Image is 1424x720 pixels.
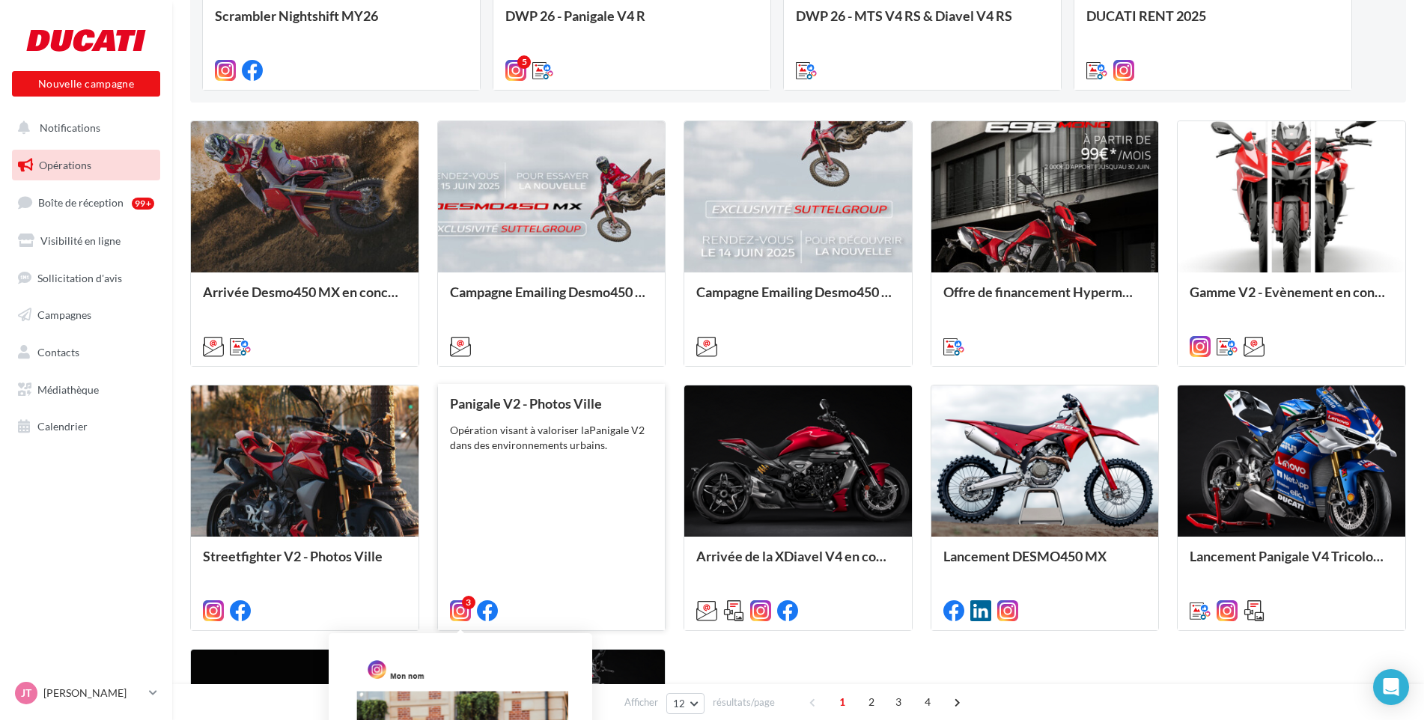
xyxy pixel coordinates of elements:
button: Nouvelle campagne [12,71,160,97]
div: Panigale V2 - Photos Ville [450,396,654,411]
a: Visibilité en ligne [9,225,163,257]
a: Sollicitation d'avis [9,263,163,294]
span: 4 [916,690,940,714]
span: 12 [673,698,686,710]
p: [PERSON_NAME] [43,686,143,701]
div: Campagne Emailing Desmo450 Tour - Suttel - 14 Juin [696,284,900,314]
div: Arrivée de la XDiavel V4 en concession [696,549,900,579]
a: Campagnes [9,299,163,331]
div: DWP 26 - Panigale V4 R [505,8,758,38]
span: Boîte de réception [38,196,124,209]
div: DUCATI RENT 2025 [1086,8,1339,38]
a: JT [PERSON_NAME] [12,679,160,707]
div: 5 [517,55,531,69]
button: 12 [666,693,705,714]
span: Opérations [39,159,91,171]
span: résultats/page [713,695,775,710]
div: Lancement Panigale V4 Tricolore Italia MY25 [1190,549,1393,579]
div: Offre de financement Hypermotard 698 Mono [943,284,1147,314]
div: 3 [462,596,475,609]
div: Campagne Emailing Desmo450 Tour - Suttel - 15 Juin [450,284,654,314]
a: Boîte de réception99+ [9,186,163,219]
div: Opération visant à valoriser laPanigale V2 dans des environnements urbains. [450,423,654,453]
span: Notifications [40,121,100,134]
span: Campagnes [37,308,91,321]
a: Calendrier [9,411,163,442]
span: Visibilité en ligne [40,234,121,247]
div: Gamme V2 - Evènement en concession [1190,284,1393,314]
span: Sollicitation d'avis [37,271,122,284]
div: 99+ [132,198,154,210]
button: Notifications [9,112,157,144]
div: Scrambler Nightshift MY26 [215,8,468,38]
a: Contacts [9,337,163,368]
div: Open Intercom Messenger [1373,669,1409,705]
span: Afficher [624,695,658,710]
span: Médiathèque [37,383,99,396]
span: 3 [886,690,910,714]
span: JT [21,686,31,701]
a: Opérations [9,150,163,181]
span: 1 [830,690,854,714]
a: Médiathèque [9,374,163,406]
div: Lancement DESMO450 MX [943,549,1147,579]
span: Calendrier [37,420,88,433]
span: Contacts [37,346,79,359]
span: 2 [859,690,883,714]
div: DWP 26 - MTS V4 RS & Diavel V4 RS [796,8,1049,38]
div: Streetfighter V2 - Photos Ville [203,549,407,579]
div: Arrivée Desmo450 MX en concession [203,284,407,314]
